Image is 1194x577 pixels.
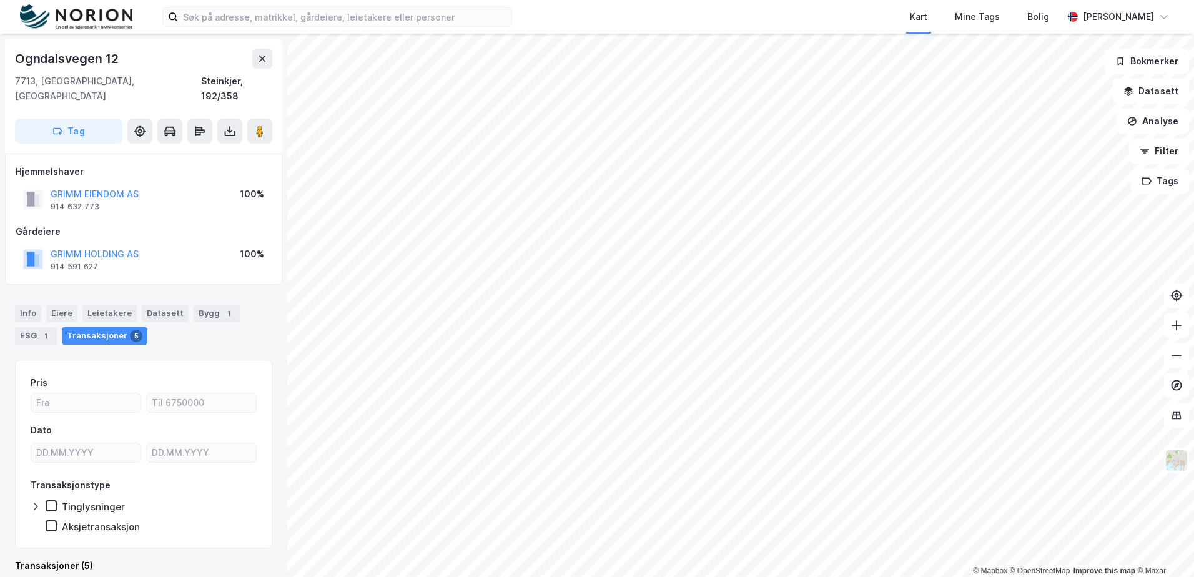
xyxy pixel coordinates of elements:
img: norion-logo.80e7a08dc31c2e691866.png [20,4,132,30]
iframe: Chat Widget [1132,517,1194,577]
button: Tag [15,119,122,144]
a: Mapbox [973,566,1007,575]
input: DD.MM.YYYY [31,443,141,462]
div: Transaksjoner (5) [15,558,272,573]
div: Datasett [142,305,189,322]
button: Filter [1129,139,1189,164]
div: Info [15,305,41,322]
div: Bolig [1027,9,1049,24]
div: Gårdeiere [16,224,272,239]
div: Transaksjonstype [31,478,111,493]
a: Improve this map [1073,566,1135,575]
div: 7713, [GEOGRAPHIC_DATA], [GEOGRAPHIC_DATA] [15,74,201,104]
div: Mine Tags [955,9,1000,24]
div: 1 [222,307,235,320]
a: OpenStreetMap [1010,566,1070,575]
div: 100% [240,247,264,262]
button: Bokmerker [1105,49,1189,74]
div: [PERSON_NAME] [1083,9,1154,24]
button: Tags [1131,169,1189,194]
div: Pris [31,375,47,390]
div: 914 591 627 [51,262,98,272]
img: Z [1165,448,1188,472]
div: Steinkjer, 192/358 [201,74,272,104]
div: Kart [910,9,927,24]
div: 100% [240,187,264,202]
div: Tinglysninger [62,501,125,513]
button: Analyse [1117,109,1189,134]
div: Dato [31,423,52,438]
div: 914 632 773 [51,202,99,212]
div: Leietakere [82,305,137,322]
div: Aksjetransaksjon [62,521,140,533]
div: Bygg [194,305,240,322]
div: Ogndalsvegen 12 [15,49,121,69]
div: ESG [15,327,57,345]
input: Til 6750000 [147,393,256,412]
div: Transaksjoner [62,327,147,345]
div: Eiere [46,305,77,322]
input: DD.MM.YYYY [147,443,256,462]
button: Datasett [1113,79,1189,104]
div: Hjemmelshaver [16,164,272,179]
div: 1 [39,330,52,342]
div: 5 [130,330,142,342]
input: Fra [31,393,141,412]
div: Kontrollprogram for chat [1132,517,1194,577]
input: Søk på adresse, matrikkel, gårdeiere, leietakere eller personer [178,7,511,26]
